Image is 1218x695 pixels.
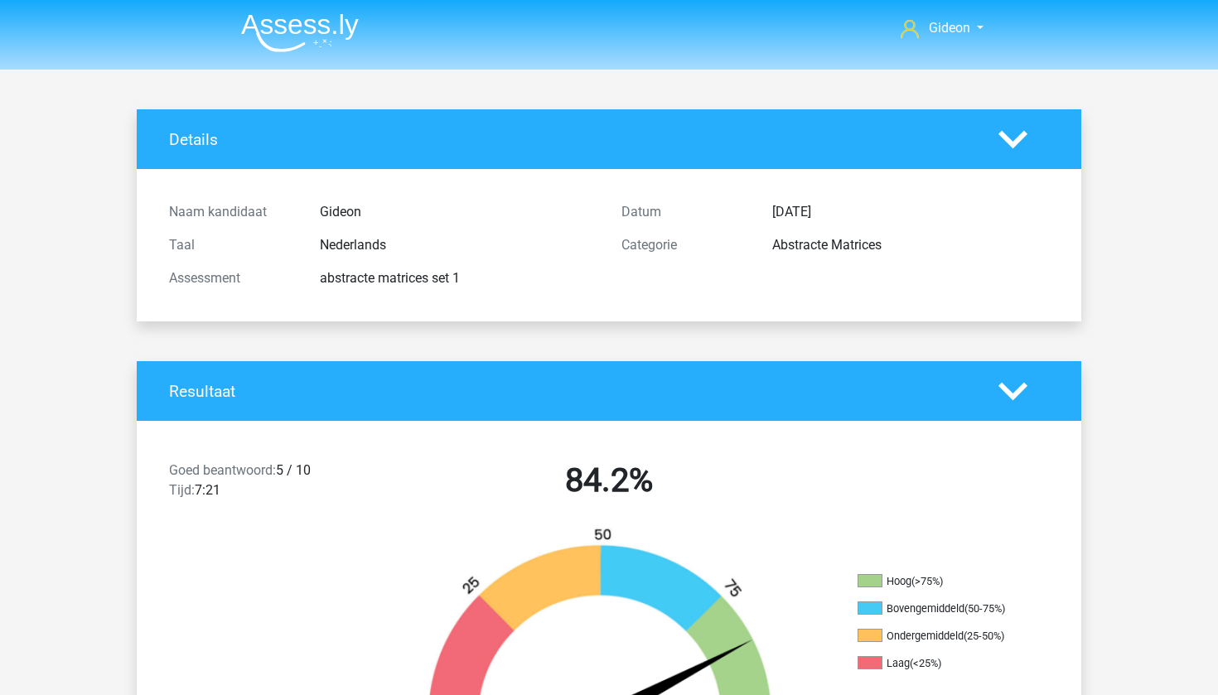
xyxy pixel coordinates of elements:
span: Goed beantwoord: [169,462,276,478]
div: (>75%) [911,575,943,587]
div: Categorie [609,235,760,255]
img: Assessly [241,13,359,52]
div: abstracte matrices set 1 [307,268,609,288]
div: Nederlands [307,235,609,255]
div: Naam kandidaat [157,202,307,222]
h2: 84.2% [395,461,823,500]
a: Gideon [894,18,990,38]
span: Tijd: [169,482,195,498]
div: (25-50%) [964,630,1004,642]
div: Gideon [307,202,609,222]
div: Abstracte Matrices [760,235,1061,255]
div: Datum [609,202,760,222]
div: Taal [157,235,307,255]
li: Ondergemiddeld [858,629,1023,644]
span: Gideon [929,20,970,36]
h4: Details [169,130,974,149]
div: [DATE] [760,202,1061,222]
div: (50-75%) [964,602,1005,615]
li: Hoog [858,574,1023,589]
div: (<25%) [910,657,941,669]
li: Bovengemiddeld [858,601,1023,616]
li: Laag [858,656,1023,671]
div: Assessment [157,268,307,288]
h4: Resultaat [169,382,974,401]
div: 5 / 10 7:21 [157,461,383,507]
